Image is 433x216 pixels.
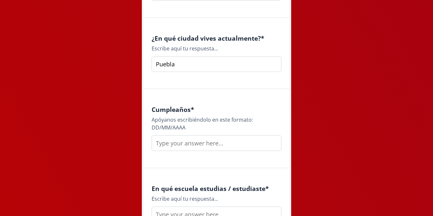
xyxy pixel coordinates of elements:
[152,135,281,151] input: Type your answer here...
[152,185,281,192] h4: En qué escuela estudias / estudiaste *
[152,45,281,52] div: Escribe aquí tu respuesta...
[152,195,281,203] div: Escribe aquí tu respuesta...
[152,56,281,72] input: Type your answer here...
[152,106,281,113] h4: Cumpleaños *
[152,34,281,42] h4: ¿En qué ciudad vives actualmente? *
[152,116,281,131] div: Apóyanos escribiéndolo en este formato: DD/MM/AAAA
